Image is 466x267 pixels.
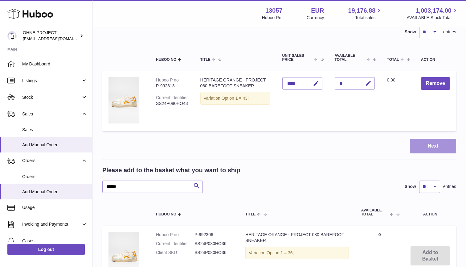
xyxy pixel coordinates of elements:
[222,96,249,101] span: Option 1 = 43;
[22,238,88,244] span: Cases
[7,244,85,255] a: Log out
[22,142,88,148] span: Add Manual Order
[405,184,416,190] label: Show
[387,58,399,62] span: Total
[22,189,88,195] span: Add Manual Order
[194,232,233,238] dd: P-992306
[22,158,81,164] span: Orders
[22,94,81,100] span: Stock
[156,212,176,216] span: Huboo no
[22,174,88,180] span: Orders
[387,77,395,82] span: 0.00
[405,29,416,35] label: Show
[267,250,294,255] span: Option 1 = 36;
[361,208,389,216] span: AVAILABLE Total
[156,241,194,247] dt: Current identifier
[265,6,283,15] strong: 13057
[262,15,283,21] div: Huboo Ref
[335,54,365,62] span: AVAILABLE Total
[307,15,324,21] div: Currency
[156,232,194,238] dt: Huboo P no
[156,250,194,256] dt: Client SKU
[443,29,456,35] span: entries
[22,221,81,227] span: Invoicing and Payments
[421,77,450,90] button: Remove
[200,92,270,105] div: Variation:
[355,15,382,21] span: Total sales
[443,184,456,190] span: entries
[156,101,188,106] div: SS24P080HO43
[156,95,188,100] div: Current identifier
[22,78,81,84] span: Listings
[156,83,188,89] div: P-992313
[156,58,176,62] span: Huboo no
[407,15,459,21] span: AVAILABLE Stock Total
[245,247,349,259] div: Variation:
[404,202,456,223] th: Action
[282,54,313,62] span: Unit Sales Price
[156,77,179,82] div: Huboo P no
[23,30,78,42] div: OHNE PROJECT
[407,6,459,21] a: 1,003,174.00 AVAILABLE Stock Total
[348,6,375,15] span: 19,176.88
[200,58,211,62] span: Title
[194,241,233,247] dd: SS24P080HO36
[410,139,456,153] button: Next
[7,31,17,40] img: support@ohneproject.com
[311,6,324,15] strong: EUR
[22,205,88,211] span: Usage
[415,6,452,15] span: 1,003,174.00
[348,6,382,21] a: 19,176.88 Total sales
[108,77,139,123] img: HERITAGE ORANGE - PROJECT 080 BAREFOOT SNEAKER
[245,212,255,216] span: Title
[22,127,88,133] span: Sales
[22,61,88,67] span: My Dashboard
[102,166,240,174] h2: Please add to the basket what you want to ship
[23,36,91,41] span: [EMAIL_ADDRESS][DOMAIN_NAME]
[421,58,450,62] div: Action
[22,111,81,117] span: Sales
[194,71,276,131] td: HERITAGE ORANGE - PROJECT 080 BAREFOOT SNEAKER
[194,250,233,256] dd: SS24P080HO36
